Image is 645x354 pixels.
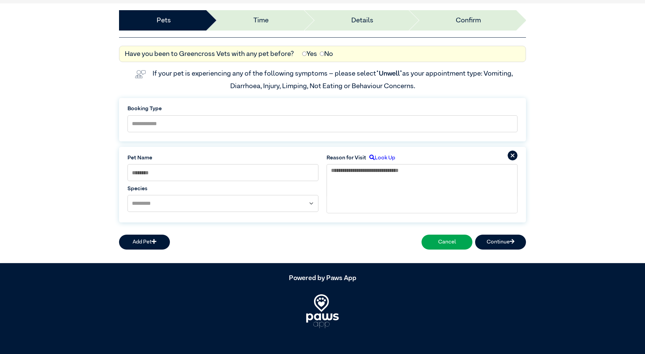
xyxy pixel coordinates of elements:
[327,154,366,162] label: Reason for Visit
[302,52,307,56] input: Yes
[475,235,526,250] button: Continue
[320,49,333,59] label: No
[422,235,472,250] button: Cancel
[128,185,318,193] label: Species
[119,274,526,282] h5: Powered by Paws App
[132,67,149,81] img: vet
[157,15,171,25] a: Pets
[320,52,324,56] input: No
[153,70,514,89] label: If your pet is experiencing any of the following symptoms – please select as your appointment typ...
[125,49,294,59] label: Have you been to Greencross Vets with any pet before?
[302,49,317,59] label: Yes
[128,105,517,113] label: Booking Type
[376,70,402,77] span: “Unwell”
[366,154,395,162] label: Look Up
[119,235,170,250] button: Add Pet
[306,294,339,328] img: PawsApp
[128,154,318,162] label: Pet Name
